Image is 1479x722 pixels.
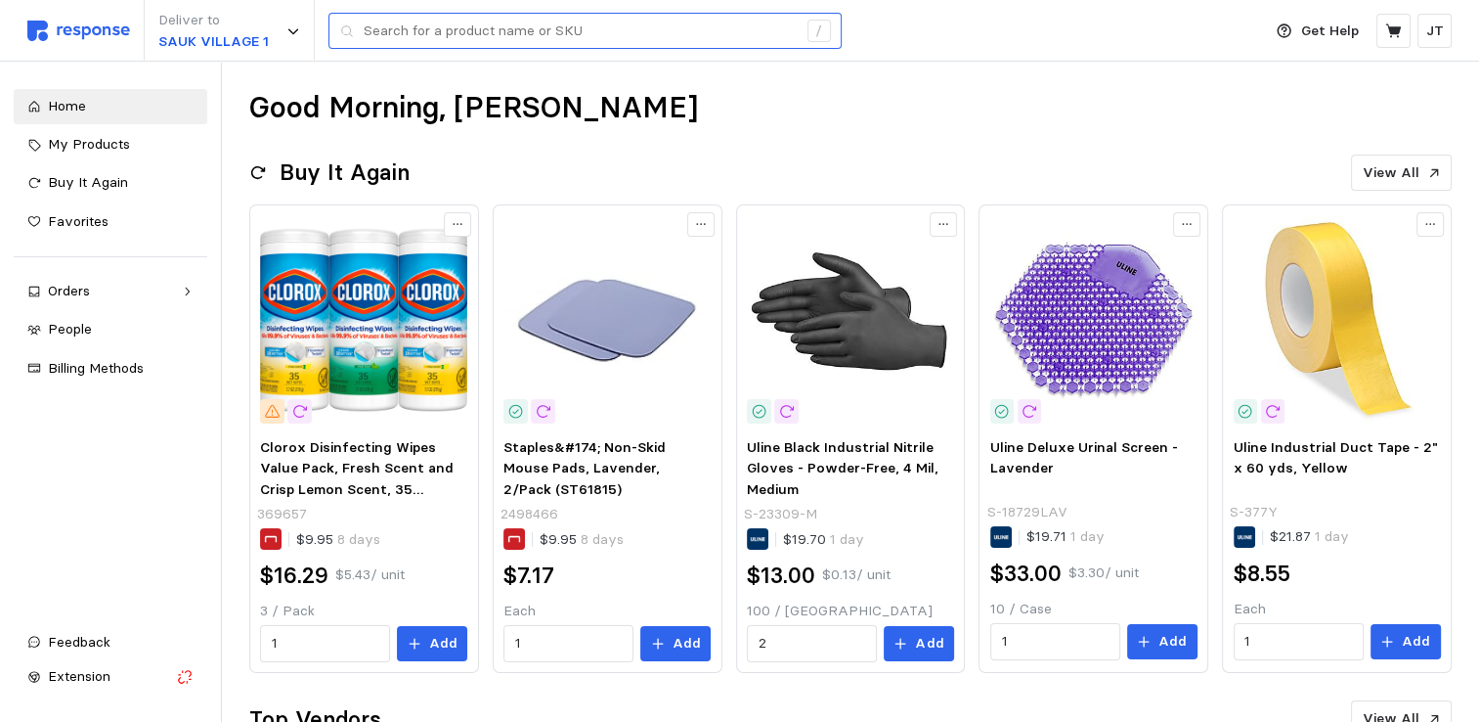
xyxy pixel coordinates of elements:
[1244,624,1352,659] input: Qty
[1158,631,1187,653] p: Add
[48,320,92,338] span: People
[48,667,110,685] span: Extension
[364,14,797,49] input: Search for a product name or SKU
[14,89,207,124] a: Home
[296,529,380,551] p: $9.95
[503,601,711,622] p: Each
[1026,526,1105,548] p: $19.71
[744,504,817,525] p: S-23309-M
[822,564,891,586] p: $0.13 / unit
[990,438,1178,477] span: Uline Deluxe Urinal Screen - Lavender
[48,212,109,230] span: Favorites
[27,21,130,41] img: svg%3e
[14,204,207,240] a: Favorites
[158,10,269,31] p: Deliver to
[48,97,86,114] span: Home
[1402,631,1430,653] p: Add
[260,601,467,622] p: 3 / Pack
[990,559,1062,589] h2: $33.00
[747,561,815,591] h2: $13.00
[1234,559,1290,589] h2: $8.55
[14,659,207,695] button: Extension
[807,20,831,43] div: /
[14,625,207,660] button: Feedback
[500,504,558,525] p: 2498466
[1265,13,1370,50] button: Get Help
[747,438,938,498] span: Uline Black Industrial Nitrile Gloves - Powder-Free, 4 Mil, Medium
[1301,21,1359,42] p: Get Help
[759,626,866,661] input: Qty
[257,504,307,525] p: 369657
[990,599,1197,620] p: 10 / Case
[280,158,410,188] h2: Buy It Again
[1426,21,1444,42] p: JT
[577,530,624,548] span: 8 days
[48,633,110,651] span: Feedback
[14,274,207,309] a: Orders
[1234,599,1441,620] p: Each
[1270,526,1349,548] p: $21.87
[673,633,701,654] p: Add
[826,530,864,548] span: 1 day
[397,626,467,661] button: Add
[429,633,457,654] p: Add
[990,216,1197,424] img: S-18729LAV_US
[260,216,467,424] img: 7ABD9D41-95F1-4A93-AE9377A1151A0A4F_sc7
[260,438,457,541] span: Clorox Disinfecting Wipes Value Pack, Fresh Scent and Crisp Lemon Scent, 35 Wipes/Canister, 3/Pac...
[986,502,1066,523] p: S-18729LAV
[747,216,954,424] img: S-23309-M
[333,530,380,548] span: 8 days
[14,127,207,162] a: My Products
[48,135,130,153] span: My Products
[1351,155,1452,192] button: View All
[783,529,864,551] p: $19.70
[540,529,624,551] p: $9.95
[747,601,954,622] p: 100 / [GEOGRAPHIC_DATA]
[1001,624,1109,659] input: Qty
[640,626,711,661] button: Add
[48,359,144,377] span: Billing Methods
[1363,162,1419,184] p: View All
[1234,438,1438,477] span: Uline Industrial Duct Tape - 2" x 60 yds, Yellow
[272,626,379,661] input: Qty
[1066,527,1105,545] span: 1 day
[14,351,207,386] a: Billing Methods
[515,626,623,661] input: Qty
[48,173,128,191] span: Buy It Again
[249,89,698,127] h1: Good Morning, [PERSON_NAME]
[503,438,666,498] span: Staples&#174; Non-Skid Mouse Pads, Lavender, 2/Pack (ST61815)
[335,564,405,586] p: $5.43 / unit
[1234,216,1441,424] img: S-377Y
[260,561,328,591] h2: $16.29
[884,626,954,661] button: Add
[14,312,207,347] a: People
[1311,527,1349,545] span: 1 day
[503,561,554,591] h2: $7.17
[158,31,269,53] p: SAUK VILLAGE 1
[1370,624,1441,659] button: Add
[1068,563,1139,584] p: $3.30 / unit
[48,281,173,302] div: Orders
[14,165,207,201] a: Buy It Again
[915,633,943,654] p: Add
[503,216,711,424] img: E39A7B4D-8468-421F-938AB60B785BFF46_sc7
[1230,502,1278,523] p: S-377Y
[1127,624,1197,659] button: Add
[1417,14,1452,48] button: JT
